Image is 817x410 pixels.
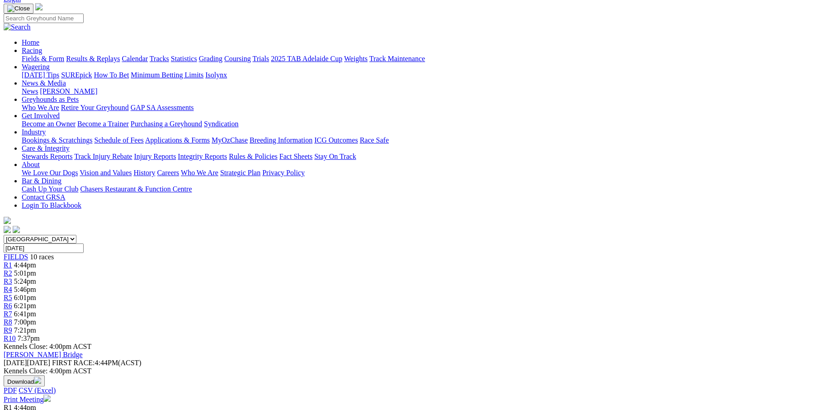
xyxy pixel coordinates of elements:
img: download.svg [34,377,41,384]
span: [DATE] [4,359,27,367]
div: Racing [22,55,813,63]
a: Login To Blackbook [22,201,81,209]
span: 10 races [30,253,54,261]
a: Bar & Dining [22,177,61,185]
a: [PERSON_NAME] Bridge [4,351,83,358]
span: 5:24pm [14,277,36,285]
a: R10 [4,334,16,342]
a: Statistics [171,55,197,62]
a: Who We Are [22,104,59,111]
span: R3 [4,277,12,285]
button: Download [4,375,45,386]
a: 2025 TAB Adelaide Cup [271,55,342,62]
a: R5 [4,294,12,301]
a: Home [22,38,39,46]
a: Stewards Reports [22,153,72,160]
a: Become an Owner [22,120,76,128]
span: [DATE] [4,359,50,367]
span: FIRST RACE: [52,359,94,367]
img: Search [4,23,31,31]
span: 5:46pm [14,286,36,293]
a: Wagering [22,63,50,71]
a: ICG Outcomes [314,136,358,144]
a: Tracks [150,55,169,62]
a: Track Injury Rebate [74,153,132,160]
a: Applications & Forms [145,136,210,144]
a: Who We Are [181,169,218,176]
a: R4 [4,286,12,293]
div: Download [4,386,813,395]
a: Injury Reports [134,153,176,160]
img: printer.svg [43,395,51,402]
a: Syndication [204,120,238,128]
a: Purchasing a Greyhound [131,120,202,128]
a: Care & Integrity [22,144,70,152]
div: News & Media [22,87,813,95]
span: 7:21pm [14,326,36,334]
div: Greyhounds as Pets [22,104,813,112]
a: R6 [4,302,12,310]
span: 6:21pm [14,302,36,310]
input: Select date [4,243,84,253]
a: FIELDS [4,253,28,261]
a: CSV (Excel) [19,386,56,394]
a: Strategic Plan [220,169,260,176]
span: 7:37pm [18,334,40,342]
a: Fact Sheets [279,153,312,160]
a: Contact GRSA [22,193,65,201]
span: R2 [4,269,12,277]
img: logo-grsa-white.png [4,217,11,224]
a: History [133,169,155,176]
a: Get Involved [22,112,60,119]
div: Industry [22,136,813,144]
div: Get Involved [22,120,813,128]
input: Search [4,14,84,23]
a: Integrity Reports [178,153,227,160]
a: Schedule of Fees [94,136,143,144]
a: Calendar [122,55,148,62]
span: 4:44PM(ACST) [52,359,142,367]
a: How To Bet [94,71,129,79]
a: Stay On Track [314,153,356,160]
span: R8 [4,318,12,326]
a: Chasers Restaurant & Function Centre [80,185,192,193]
a: Racing [22,47,42,54]
span: 6:01pm [14,294,36,301]
img: facebook.svg [4,226,11,233]
a: Trials [252,55,269,62]
a: About [22,161,40,168]
span: R1 [4,261,12,269]
a: Race Safe [359,136,388,144]
a: [DATE] Tips [22,71,59,79]
a: Vision and Values [80,169,132,176]
div: Kennels Close: 4:00pm ACST [4,367,813,375]
a: Become a Trainer [77,120,129,128]
img: logo-grsa-white.png [35,3,43,10]
a: Breeding Information [250,136,312,144]
a: News [22,87,38,95]
a: Isolynx [205,71,227,79]
a: R9 [4,326,12,334]
button: Toggle navigation [4,4,33,14]
a: Industry [22,128,46,136]
a: SUREpick [61,71,92,79]
a: Minimum Betting Limits [131,71,203,79]
div: About [22,169,813,177]
a: We Love Our Dogs [22,169,78,176]
img: twitter.svg [13,226,20,233]
div: Bar & Dining [22,185,813,193]
a: Careers [157,169,179,176]
a: [PERSON_NAME] [40,87,97,95]
a: News & Media [22,79,66,87]
div: Care & Integrity [22,153,813,161]
a: Greyhounds as Pets [22,95,79,103]
img: Close [7,5,30,12]
a: Coursing [224,55,251,62]
a: R7 [4,310,12,318]
a: GAP SA Assessments [131,104,194,111]
a: Grading [199,55,222,62]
